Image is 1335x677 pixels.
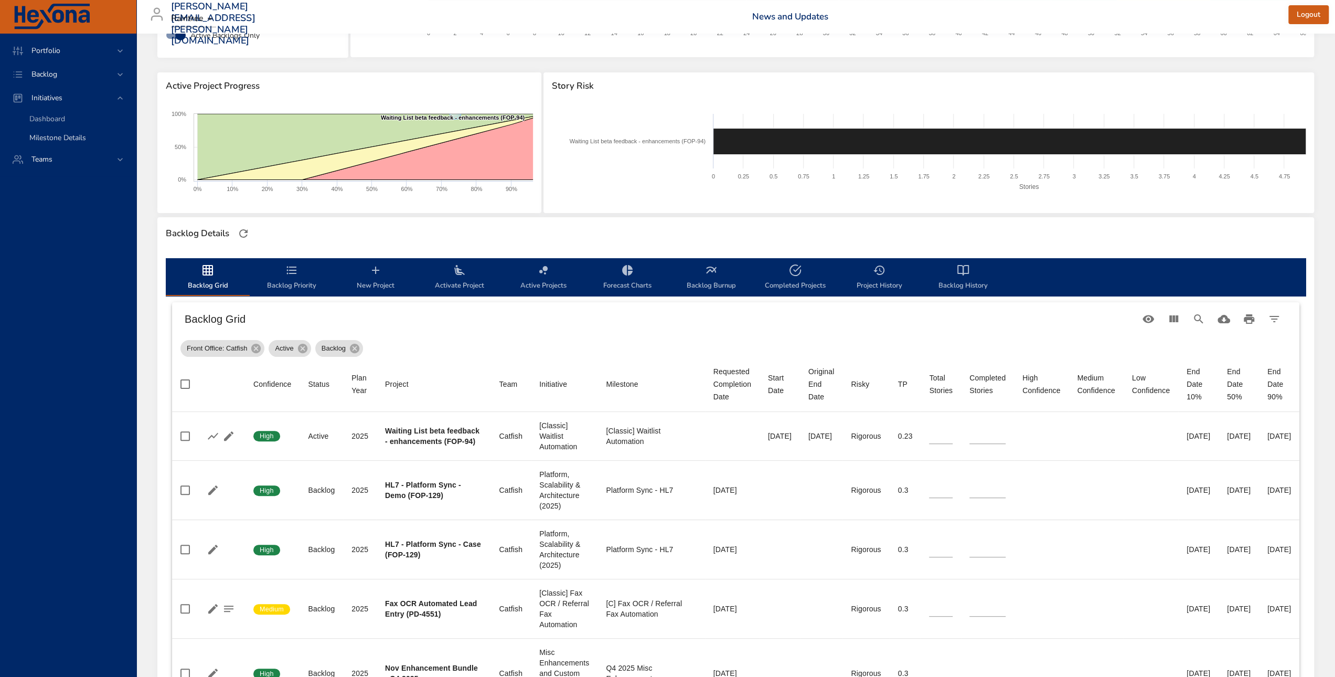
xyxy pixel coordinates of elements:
div: 0.23 [898,431,913,441]
div: Medium Confidence [1077,372,1115,397]
span: High [253,486,280,495]
div: [DATE] [1227,485,1251,495]
span: 0 [1022,431,1039,441]
text: 50% [366,186,378,192]
text: Waiting List beta feedback - enhancements (FOP-94) [381,114,525,121]
text: 0% [178,176,186,183]
span: Backlog [23,69,66,79]
div: [DATE] [1267,485,1291,495]
div: Status [308,378,329,390]
button: Edit Project Details [221,428,237,444]
span: Backlog Priority [256,264,327,292]
span: Plan Year [351,372,368,397]
div: 0.3 [898,485,913,495]
div: Catfish [499,431,522,441]
span: Backlog [315,343,352,354]
text: 4.25 [1219,173,1230,179]
b: Fax OCR Automated Lead Entry (PD-4551) [385,599,477,618]
text: 0 [712,173,715,179]
span: Confidence [253,378,291,390]
div: [DATE] [1267,431,1291,441]
div: Sort [713,365,751,403]
button: Logout [1288,5,1329,25]
div: [DATE] [1187,485,1210,495]
div: Backlog [308,604,335,614]
button: View Columns [1161,306,1186,332]
text: 80% [471,186,482,192]
text: 0.5 [770,173,777,179]
text: 1.25 [858,173,869,179]
div: End Date 90% [1267,365,1291,403]
span: High [253,431,280,441]
span: Teams [23,154,61,164]
div: Backlog [315,340,363,357]
span: Project History [843,264,915,292]
text: 2.5 [1010,173,1018,179]
div: Backlog [308,544,335,555]
div: [Classic] Waitlist Automation [606,426,696,447]
div: End Date 10% [1187,365,1210,403]
span: TP [898,378,913,390]
text: 20% [262,186,273,192]
div: Requested Completion Date [713,365,751,403]
span: New Project [340,264,411,292]
text: 0.75 [798,173,809,179]
div: 2025 [351,431,368,441]
text: 2.75 [1039,173,1050,179]
span: Active [269,343,300,354]
text: 4 [1193,173,1196,179]
span: Active Project Progress [166,81,533,91]
text: 3.75 [1159,173,1170,179]
div: 2025 [351,604,368,614]
text: 4.5 [1251,173,1258,179]
div: Platform, Scalability & Architecture (2025) [539,528,589,570]
b: HL7 - Platform Sync - Demo (FOP-129) [385,481,461,500]
div: Platform, Scalability & Architecture (2025) [539,469,589,511]
div: Completed Stories [969,372,1006,397]
div: Sort [929,372,953,397]
text: 3 [1073,173,1076,179]
h6: Backlog Grid [185,311,1136,327]
div: Team [499,378,517,390]
div: [DATE] [768,431,792,441]
div: [DATE] [1227,544,1251,555]
div: Catfish [499,604,522,614]
span: High [253,545,280,555]
div: Sort [606,378,638,390]
div: Raintree [171,10,216,27]
div: [DATE] [713,485,751,495]
div: Active [269,340,311,357]
div: [DATE] [1267,604,1291,614]
span: Medium [253,605,290,614]
div: High Confidence [1022,372,1060,397]
span: Total Stories [929,372,953,397]
div: Rigorous [851,544,881,555]
text: 90% [506,186,517,192]
button: Edit Project Details [205,542,221,557]
div: [DATE] [1267,544,1291,555]
span: Low Confidence [1132,372,1170,397]
div: Original End Date [808,365,834,403]
text: 10% [227,186,238,192]
div: 2025 [351,544,368,555]
div: Initiative [539,378,567,390]
div: Sort [308,378,329,390]
h3: [PERSON_NAME][EMAIL_ADDRESS][PERSON_NAME][DOMAIN_NAME] [171,1,255,46]
text: 2 [953,173,956,179]
span: Dashboard [29,114,65,124]
div: 0.3 [898,604,913,614]
div: 2025 [351,485,368,495]
div: [Classic] Waitlist Automation [539,420,589,452]
div: Backlog Details [163,225,232,242]
div: [DATE] [1187,544,1210,555]
div: [DATE] [808,431,834,441]
div: Project [385,378,409,390]
text: 100% [172,111,186,117]
text: 40% [332,186,343,192]
span: Project [385,378,482,390]
text: 60% [401,186,412,192]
